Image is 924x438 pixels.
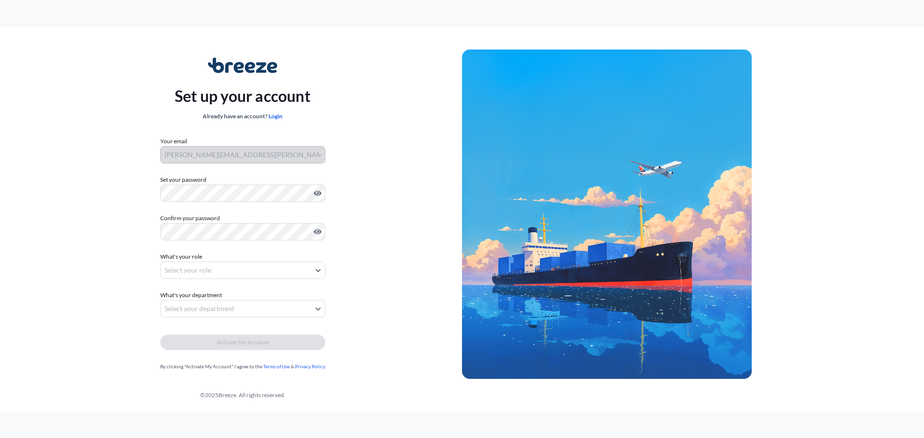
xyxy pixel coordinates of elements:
a: Terms of Use [263,363,290,369]
label: Your email [160,137,187,146]
button: Show password [314,228,321,236]
span: What's your department [160,290,222,300]
div: © 2025 Breeze. All rights reserved. [23,390,462,400]
p: Set up your account [175,85,310,108]
a: Login [269,113,282,120]
button: Select your department [160,300,325,317]
span: Activate My Account [217,338,269,347]
img: Ship illustration [462,50,752,378]
label: Confirm your password [160,213,325,223]
button: Activate My Account [160,335,325,350]
label: Set your password [160,175,325,185]
span: Select your department [165,304,234,313]
button: Show password [314,189,321,197]
img: Breeze [208,58,278,73]
span: What's your role [160,252,202,262]
span: Select your role [165,265,211,275]
div: Already have an account? [175,112,310,121]
a: Privacy Policy [295,363,325,369]
div: By clicking "Activate My Account" I agree to the & [160,362,325,371]
button: Select your role [160,262,325,279]
input: Your email address [160,146,325,163]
